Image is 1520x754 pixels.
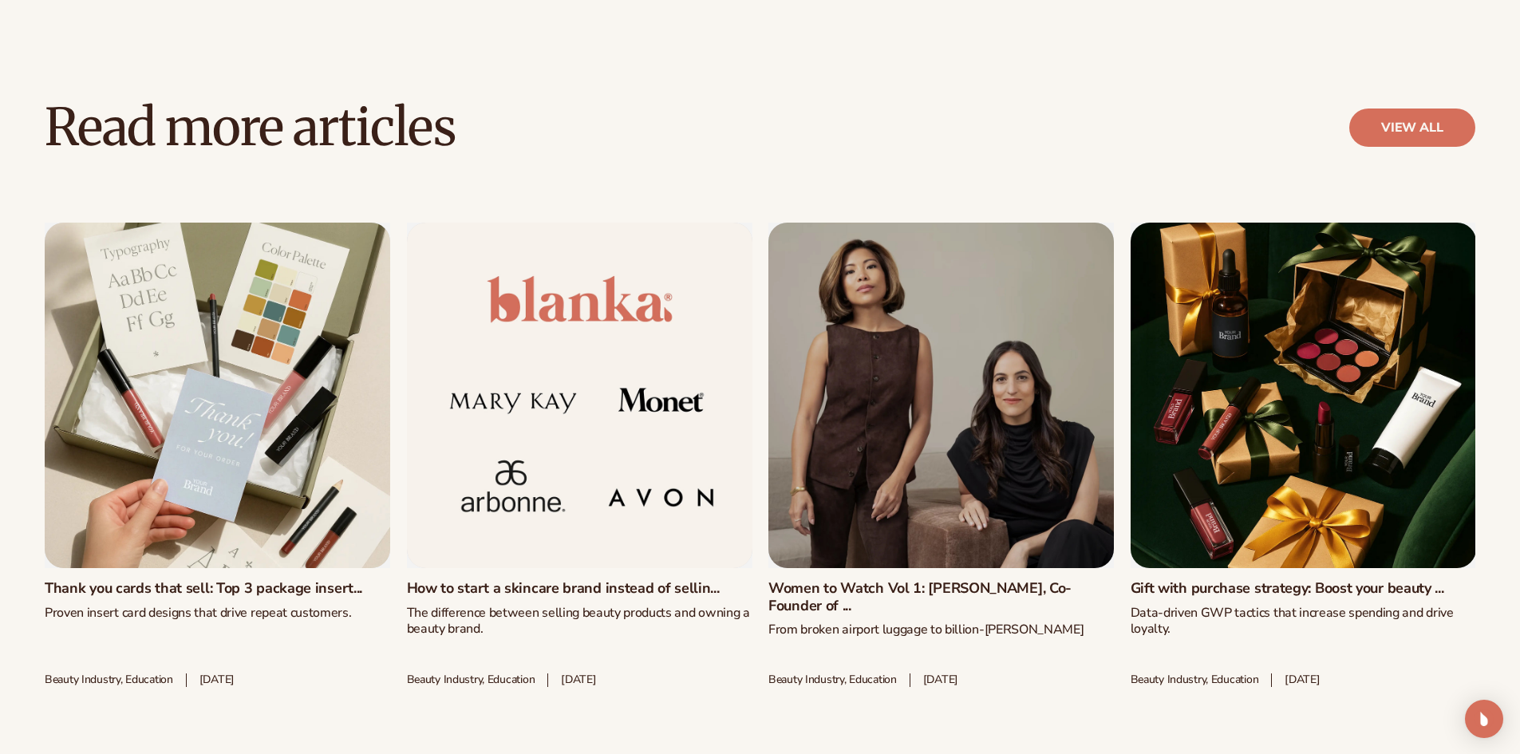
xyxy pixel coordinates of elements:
[1131,223,1476,687] div: 4 / 50
[768,223,1114,687] div: 3 / 50
[45,580,390,598] a: Thank you cards that sell: Top 3 package insert...
[45,223,390,687] div: 1 / 50
[1349,109,1475,147] a: view all
[1131,580,1476,598] a: Gift with purchase strategy: Boost your beauty ...
[407,580,752,598] a: How to start a skincare brand instead of sellin...
[1465,700,1503,738] div: Open Intercom Messenger
[407,223,752,687] div: 2 / 50
[768,580,1114,614] a: Women to Watch Vol 1: [PERSON_NAME], Co-Founder of ...
[45,101,455,154] h2: Read more articles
